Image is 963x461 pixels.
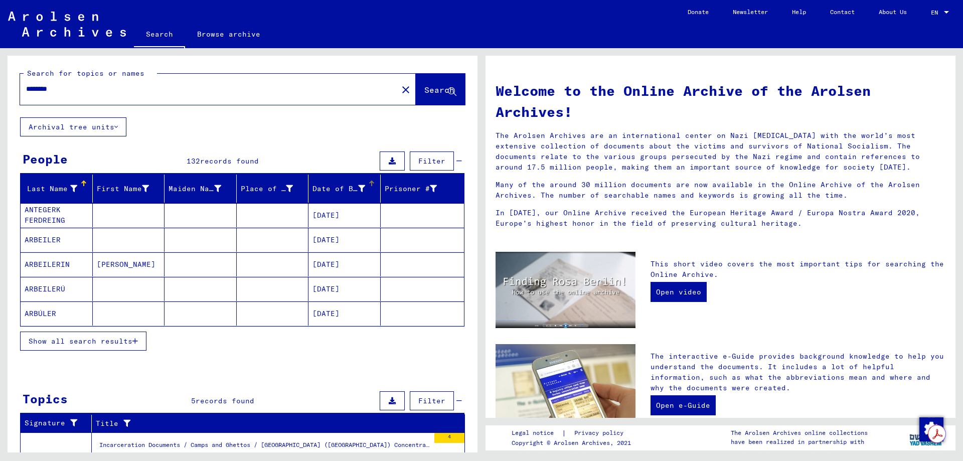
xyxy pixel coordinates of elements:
[165,175,237,203] mat-header-cell: Maiden Name
[396,79,416,99] button: Clear
[25,415,91,431] div: Signature
[200,157,259,166] span: records found
[308,252,381,276] mat-cell: [DATE]
[512,438,635,447] p: Copyright © Arolsen Archives, 2021
[496,344,635,437] img: eguide.jpg
[496,180,945,201] p: Many of the around 30 million documents are now available in the Online Archive of the Arolsen Ar...
[29,337,132,346] span: Show all search results
[25,418,79,428] div: Signature
[96,415,452,431] div: Title
[96,418,440,429] div: Title
[512,428,562,438] a: Legal notice
[651,351,945,393] p: The interactive e-Guide provides background knowledge to help you understand the documents. It in...
[308,277,381,301] mat-cell: [DATE]
[237,175,309,203] mat-header-cell: Place of Birth
[93,252,165,276] mat-cell: [PERSON_NAME]
[21,301,93,326] mat-cell: ARBÚLER
[20,332,146,351] button: Show all search results
[919,417,943,441] img: Change consent
[416,74,465,105] button: Search
[169,181,236,197] div: Maiden Name
[185,22,272,46] a: Browse archive
[651,259,945,280] p: This short video covers the most important tips for searching the Online Archive.
[241,184,293,194] div: Place of Birth
[312,184,365,194] div: Date of Birth
[21,277,93,301] mat-cell: ARBEILERÚ
[27,69,144,78] mat-label: Search for topics or names
[496,130,945,173] p: The Arolsen Archives are an international center on Nazi [MEDICAL_DATA] with the world’s most ext...
[23,150,68,168] div: People
[308,175,381,203] mat-header-cell: Date of Birth
[241,181,308,197] div: Place of Birth
[496,252,635,328] img: video.jpg
[21,228,93,252] mat-cell: ARBEILER
[907,425,945,450] img: yv_logo.png
[931,9,942,16] span: EN
[196,396,254,405] span: records found
[651,395,716,415] a: Open e-Guide
[418,396,445,405] span: Filter
[410,151,454,171] button: Filter
[308,301,381,326] mat-cell: [DATE]
[134,22,185,48] a: Search
[21,252,93,276] mat-cell: ARBEILERIN
[25,184,77,194] div: Last Name
[731,437,868,446] p: have been realized in partnership with
[512,428,635,438] div: |
[21,175,93,203] mat-header-cell: Last Name
[8,12,126,37] img: Arolsen_neg.svg
[496,80,945,122] h1: Welcome to the Online Archive of the Arolsen Archives!
[434,433,464,443] div: 4
[308,203,381,227] mat-cell: [DATE]
[97,184,149,194] div: First Name
[21,203,93,227] mat-cell: ANTEGERK FERDREING
[169,184,221,194] div: Maiden Name
[191,396,196,405] span: 5
[99,440,429,454] div: Incarceration Documents / Camps and Ghettos / [GEOGRAPHIC_DATA] ([GEOGRAPHIC_DATA]) Concentration...
[651,282,707,302] a: Open video
[23,390,68,408] div: Topics
[385,181,452,197] div: Prisoner #
[566,428,635,438] a: Privacy policy
[410,391,454,410] button: Filter
[25,181,92,197] div: Last Name
[400,84,412,96] mat-icon: close
[385,184,437,194] div: Prisoner #
[496,208,945,229] p: In [DATE], our Online Archive received the European Heritage Award / Europa Nostra Award 2020, Eu...
[381,175,464,203] mat-header-cell: Prisoner #
[20,117,126,136] button: Archival tree units
[424,85,454,95] span: Search
[93,175,165,203] mat-header-cell: First Name
[312,181,380,197] div: Date of Birth
[418,157,445,166] span: Filter
[731,428,868,437] p: The Arolsen Archives online collections
[308,228,381,252] mat-cell: [DATE]
[187,157,200,166] span: 132
[97,181,165,197] div: First Name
